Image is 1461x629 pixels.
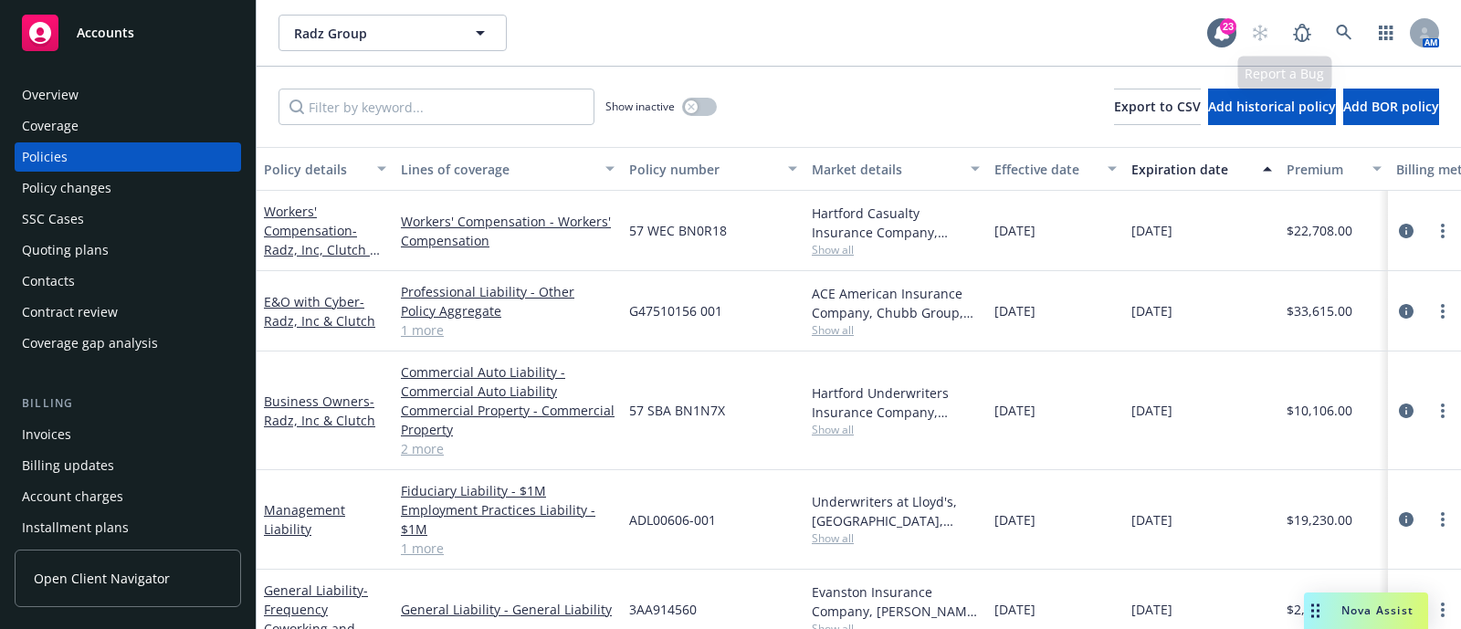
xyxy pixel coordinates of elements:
a: Professional Liability - Other [401,282,615,301]
div: Hartford Casualty Insurance Company, Hartford Insurance Group [812,204,980,242]
div: Expiration date [1131,160,1252,179]
a: Coverage [15,111,241,141]
span: $2,650.00 [1287,600,1345,619]
button: Policy number [622,147,804,191]
a: more [1432,400,1454,422]
span: Accounts [77,26,134,40]
span: 57 SBA BN1N7X [629,401,725,420]
div: Policies [22,142,68,172]
button: Market details [804,147,987,191]
div: ACE American Insurance Company, Chubb Group, RT Specialty Insurance Services, LLC (RSG Specialty,... [812,284,980,322]
button: Add BOR policy [1343,89,1439,125]
span: Show all [812,422,980,437]
span: Radz Group [294,24,452,43]
div: Policy number [629,160,777,179]
a: 2 more [401,439,615,458]
a: Workers' Compensation - Workers' Compensation [401,212,615,250]
div: Coverage [22,111,79,141]
a: Workers' Compensation [264,203,379,335]
div: Effective date [994,160,1097,179]
a: Employment Practices Liability - $1M [401,500,615,539]
a: Business Owners [264,393,375,429]
span: - Radz, Inc & Clutch [264,293,375,330]
a: circleInformation [1395,508,1417,530]
span: ADL00606-001 [629,510,716,529]
div: 23 [1220,18,1236,35]
div: Evanston Insurance Company, [PERSON_NAME] Insurance, CRC Group [812,582,980,621]
a: General Liability - General Liability [401,600,615,619]
span: Show all [812,322,980,338]
span: G47510156 001 [629,301,722,320]
div: Quoting plans [22,236,109,265]
a: 1 more [401,539,615,558]
a: circleInformation [1395,220,1417,242]
a: Contacts [15,267,241,296]
a: Contract review [15,298,241,327]
span: Add BOR policy [1343,98,1439,115]
div: Contract review [22,298,118,327]
div: Policy details [264,160,366,179]
a: Quoting plans [15,236,241,265]
a: Search [1326,15,1362,51]
a: Overview [15,80,241,110]
button: Add historical policy [1208,89,1336,125]
span: $10,106.00 [1287,401,1352,420]
span: [DATE] [994,510,1035,529]
div: Policy changes [22,173,111,203]
span: [DATE] [994,301,1035,320]
div: Lines of coverage [401,160,594,179]
div: Account charges [22,482,123,511]
div: Installment plans [22,513,129,542]
div: Billing updates [22,451,114,480]
span: Show all [812,242,980,257]
button: Nova Assist [1304,592,1428,629]
a: Switch app [1368,15,1404,51]
a: Management Liability [264,501,345,538]
span: Show all [812,530,980,546]
a: Start snowing [1242,15,1278,51]
span: $33,615.00 [1287,301,1352,320]
div: Coverage gap analysis [22,329,158,358]
a: Account charges [15,482,241,511]
a: 1 more [401,320,615,340]
a: SSC Cases [15,204,241,234]
a: Commercial Property - Commercial Property [401,401,615,439]
button: Radz Group [279,15,507,51]
button: Export to CSV [1114,89,1201,125]
a: E&O with Cyber [264,293,375,330]
span: [DATE] [1131,401,1172,420]
a: circleInformation [1395,400,1417,422]
span: Export to CSV [1114,98,1201,115]
button: Premium [1279,147,1389,191]
span: [DATE] [1131,221,1172,240]
a: circleInformation [1395,300,1417,322]
div: Overview [22,80,79,110]
a: more [1432,220,1454,242]
div: Market details [812,160,960,179]
div: Contacts [22,267,75,296]
a: Policy Aggregate [401,301,615,320]
a: Policies [15,142,241,172]
button: Effective date [987,147,1124,191]
div: Drag to move [1304,592,1327,629]
a: Report a Bug [1284,15,1320,51]
button: Lines of coverage [394,147,622,191]
span: Nova Assist [1341,603,1414,618]
span: Open Client Navigator [34,569,170,588]
div: Underwriters at Lloyd's, [GEOGRAPHIC_DATA], Lloyd's of [GEOGRAPHIC_DATA], AllDigital Specialty In... [812,492,980,530]
a: Policy changes [15,173,241,203]
span: $19,230.00 [1287,510,1352,529]
span: $22,708.00 [1287,221,1352,240]
span: Show inactive [605,99,675,114]
a: Commercial Auto Liability - Commercial Auto Liability [401,362,615,401]
a: Fiduciary Liability - $1M [401,481,615,500]
span: 3AA914560 [629,600,697,619]
a: Installment plans [15,513,241,542]
a: Accounts [15,7,241,58]
input: Filter by keyword... [279,89,594,125]
div: Billing [15,394,241,413]
a: more [1432,300,1454,322]
span: [DATE] [1131,600,1172,619]
div: Hartford Underwriters Insurance Company, Hartford Insurance Group [812,383,980,422]
a: more [1432,599,1454,621]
